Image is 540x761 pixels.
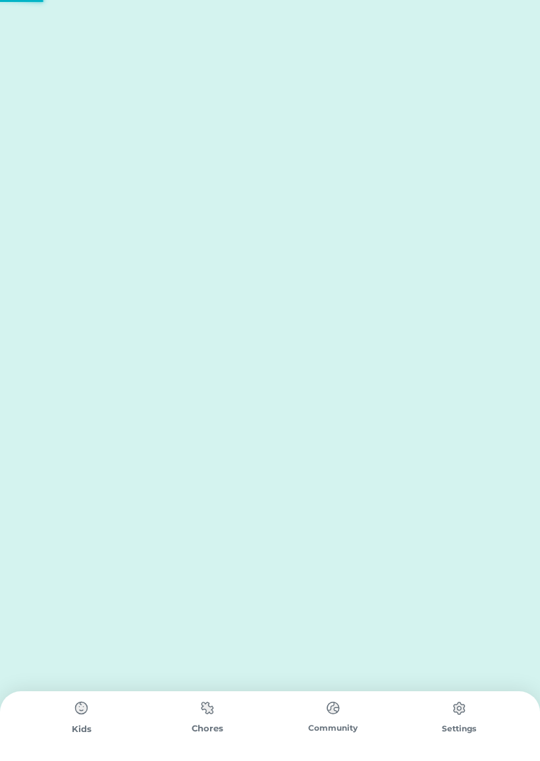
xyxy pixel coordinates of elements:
[18,723,144,736] div: Kids
[68,695,95,722] img: type%3Dchores%2C%20state%3Ddefault.svg
[320,695,346,721] img: type%3Dchores%2C%20state%3Ddefault.svg
[194,695,221,721] img: type%3Dchores%2C%20state%3Ddefault.svg
[396,723,522,735] div: Settings
[144,722,270,735] div: Chores
[270,722,396,734] div: Community
[446,695,472,722] img: type%3Dchores%2C%20state%3Ddefault.svg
